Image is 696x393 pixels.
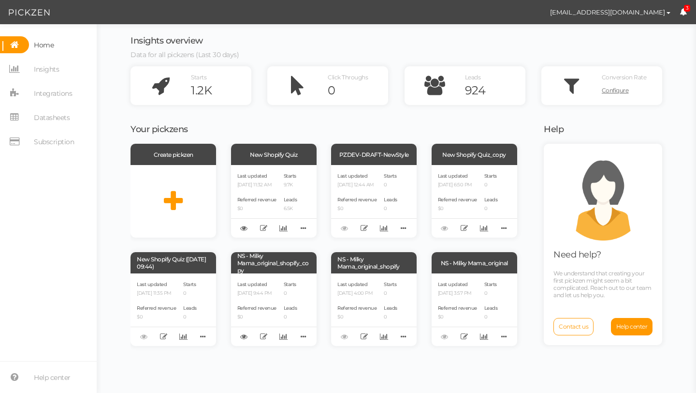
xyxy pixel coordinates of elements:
[331,144,417,165] div: PZDEV-DRAFT-NewStyle
[384,196,397,203] span: Leads
[237,314,276,320] p: $0
[602,87,629,94] span: Configure
[384,182,397,188] p: 0
[465,83,525,98] div: 924
[183,314,197,320] p: 0
[130,50,239,59] span: Data for all pickzens (Last 30 days)
[432,252,517,273] div: NS - Milky Mama_original
[34,370,71,385] span: Help center
[337,290,377,297] p: [DATE] 4:00 PM
[438,196,477,203] span: Referred revenue
[553,249,601,260] span: Need help?
[137,290,176,297] p: [DATE] 11:35 PM
[191,83,251,98] div: 1.2K
[524,4,541,21] img: 902a6a3ed93489d71355ef48ab520fd1
[183,305,197,311] span: Leads
[337,314,377,320] p: $0
[237,305,276,311] span: Referred revenue
[231,165,317,238] div: Last updated [DATE] 11:32 AM Referred revenue $0 Starts 9.7K Leads 6.5K
[438,182,477,188] p: [DATE] 6:50 PM
[137,314,176,320] p: $0
[560,153,647,241] img: support.png
[237,196,276,203] span: Referred revenue
[237,206,276,212] p: $0
[616,323,648,330] span: Help center
[544,124,564,135] span: Help
[432,144,517,165] div: New Shopify Quiz_copy
[559,323,588,330] span: Contact us
[553,270,651,299] span: We understand that creating your first pickzen might seem a bit complicated. Reach out to our tea...
[137,281,167,287] span: Last updated
[237,290,276,297] p: [DATE] 9:44 PM
[541,4,680,20] button: [EMAIL_ADDRESS][DOMAIN_NAME]
[130,35,203,46] span: Insights overview
[550,8,665,16] span: [EMAIL_ADDRESS][DOMAIN_NAME]
[331,165,417,238] div: Last updated [DATE] 12:44 AM Referred revenue $0 Starts 0 Leads 0
[183,281,196,287] span: Starts
[438,173,468,179] span: Last updated
[231,144,317,165] div: New Shopify Quiz
[284,290,297,297] p: 0
[237,173,267,179] span: Last updated
[284,173,296,179] span: Starts
[331,252,417,273] div: NS - Milky Mama_original_shopify
[331,273,417,346] div: Last updated [DATE] 4:00 PM Referred revenue $0 Starts 0 Leads 0
[191,74,206,81] span: Starts
[384,281,396,287] span: Starts
[484,290,498,297] p: 0
[432,165,517,238] div: Last updated [DATE] 6:50 PM Referred revenue $0 Starts 0 Leads 0
[484,314,498,320] p: 0
[34,86,72,101] span: Integrations
[183,290,197,297] p: 0
[384,305,397,311] span: Leads
[130,273,216,346] div: Last updated [DATE] 11:35 PM Referred revenue $0 Starts 0 Leads 0
[34,61,59,77] span: Insights
[237,281,267,287] span: Last updated
[34,37,54,53] span: Home
[337,206,377,212] p: $0
[284,281,296,287] span: Starts
[484,196,498,203] span: Leads
[438,314,477,320] p: $0
[384,173,396,179] span: Starts
[484,173,497,179] span: Starts
[284,305,297,311] span: Leads
[137,305,176,311] span: Referred revenue
[231,273,317,346] div: Last updated [DATE] 9:44 PM Referred revenue $0 Starts 0 Leads 0
[34,134,74,150] span: Subscription
[438,290,477,297] p: [DATE] 3:57 PM
[130,252,216,273] div: New Shopify Quiz ([DATE] 09:44)
[237,182,276,188] p: [DATE] 11:32 AM
[328,83,388,98] div: 0
[284,182,297,188] p: 9.7K
[284,314,297,320] p: 0
[384,314,397,320] p: 0
[484,182,498,188] p: 0
[438,305,477,311] span: Referred revenue
[432,273,517,346] div: Last updated [DATE] 3:57 PM Referred revenue $0 Starts 0 Leads 0
[284,196,297,203] span: Leads
[231,252,317,273] div: NS - Milky Mama_original_shopify_copy
[9,7,50,18] img: Pickzen logo
[602,74,647,81] span: Conversion Rate
[337,182,377,188] p: [DATE] 12:44 AM
[337,196,377,203] span: Referred revenue
[684,5,691,12] span: 3
[611,318,653,335] a: Help center
[34,110,70,125] span: Datasheets
[465,74,481,81] span: Leads
[384,206,397,212] p: 0
[154,151,193,158] span: Create pickzen
[484,206,498,212] p: 0
[337,281,367,287] span: Last updated
[328,74,368,81] span: Click Throughs
[384,290,397,297] p: 0
[337,173,367,179] span: Last updated
[602,83,662,98] a: Configure
[484,281,497,287] span: Starts
[130,124,188,135] span: Your pickzens
[484,305,498,311] span: Leads
[438,206,477,212] p: $0
[438,281,468,287] span: Last updated
[337,305,377,311] span: Referred revenue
